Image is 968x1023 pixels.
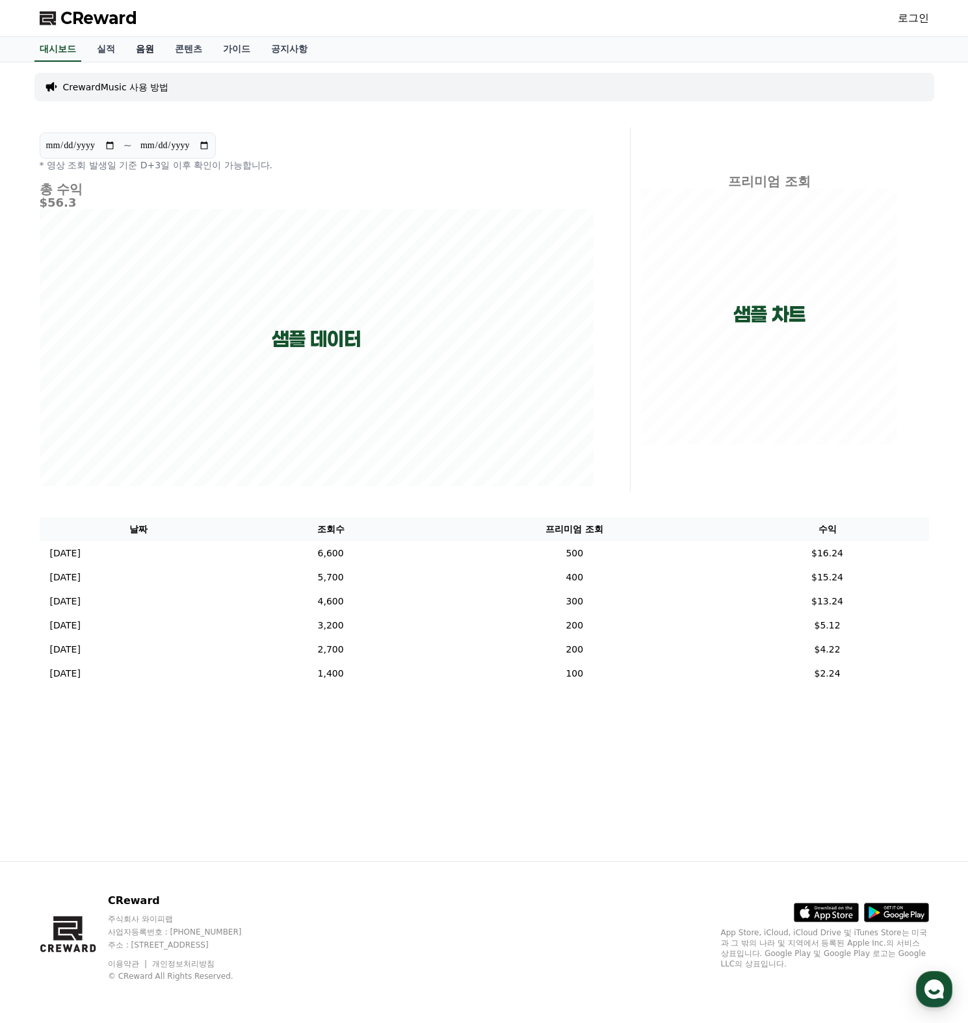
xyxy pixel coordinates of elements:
[423,614,726,638] td: 200
[238,541,423,565] td: 6,600
[423,517,726,541] th: 프리미엄 조회
[201,432,216,442] span: 설정
[733,303,805,326] p: 샘플 차트
[898,10,929,26] a: 로그인
[50,619,81,632] p: [DATE]
[726,565,929,589] td: $15.24
[423,589,726,614] td: 300
[63,81,169,94] a: CrewardMusic 사용 방법
[168,412,250,445] a: 설정
[238,638,423,662] td: 2,700
[40,8,137,29] a: CReward
[40,196,594,209] h5: $56.3
[423,638,726,662] td: 200
[726,541,929,565] td: $16.24
[108,914,267,924] p: 주식회사 와이피랩
[641,174,898,188] h4: 프리미엄 조회
[60,8,137,29] span: CReward
[40,182,594,196] h4: 총 수익
[40,159,594,172] p: * 영상 조회 발생일 기준 D+3일 이후 확인이 가능합니다.
[238,565,423,589] td: 5,700
[238,517,423,541] th: 조회수
[726,638,929,662] td: $4.22
[108,959,149,968] a: 이용약관
[272,328,361,351] p: 샘플 데이터
[86,412,168,445] a: 대화
[41,432,49,442] span: 홈
[108,971,267,981] p: © CReward All Rights Reserved.
[40,517,239,541] th: 날짜
[50,595,81,608] p: [DATE]
[721,927,929,969] p: App Store, iCloud, iCloud Drive 및 iTunes Store는 미국과 그 밖의 나라 및 지역에서 등록된 Apple Inc.의 서비스 상표입니다. Goo...
[726,589,929,614] td: $13.24
[34,37,81,62] a: 대시보드
[726,614,929,638] td: $5.12
[261,37,318,62] a: 공지사항
[423,662,726,686] td: 100
[50,643,81,656] p: [DATE]
[213,37,261,62] a: 가이드
[238,589,423,614] td: 4,600
[50,571,81,584] p: [DATE]
[423,565,726,589] td: 400
[726,517,929,541] th: 수익
[238,662,423,686] td: 1,400
[125,37,164,62] a: 음원
[108,927,267,937] p: 사업자등록번호 : [PHONE_NUMBER]
[124,138,132,153] p: ~
[86,37,125,62] a: 실적
[108,893,267,909] p: CReward
[238,614,423,638] td: 3,200
[108,940,267,950] p: 주소 : [STREET_ADDRESS]
[423,541,726,565] td: 500
[164,37,213,62] a: 콘텐츠
[726,662,929,686] td: $2.24
[4,412,86,445] a: 홈
[50,547,81,560] p: [DATE]
[119,432,135,443] span: 대화
[152,959,215,968] a: 개인정보처리방침
[50,667,81,680] p: [DATE]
